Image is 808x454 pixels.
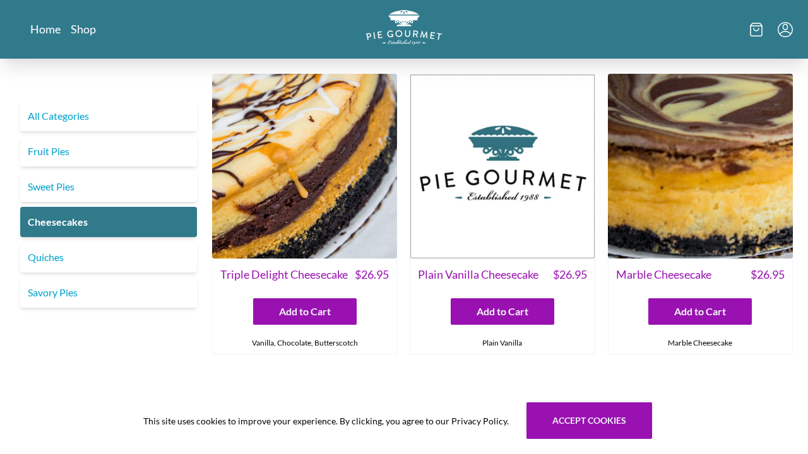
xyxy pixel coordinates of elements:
[410,74,595,259] img: Plain Vanilla Cheesecake
[608,74,793,259] img: Marble Cheesecake
[778,22,793,37] button: Menu
[20,242,197,272] a: Quiches
[220,266,348,283] span: Triple Delight Cheesecake
[20,101,197,131] a: All Categories
[213,332,396,354] div: Vanilla, Chocolate, Butterscotch
[71,21,96,37] a: Shop
[143,414,509,428] span: This site uses cookies to improve your experience. By clicking, you agree to our Privacy Policy.
[410,332,594,354] div: Plain Vanilla
[253,298,357,325] button: Add to Cart
[20,136,197,166] a: Fruit Pies
[526,402,652,439] button: Accept cookies
[751,266,785,283] span: $ 26.95
[477,304,528,319] span: Add to Cart
[30,21,61,37] a: Home
[20,172,197,202] a: Sweet Pies
[451,298,554,325] button: Add to Cart
[674,304,726,319] span: Add to Cart
[609,332,792,354] div: Marble Cheesecake
[20,277,197,308] a: Savory Pies
[366,10,442,49] a: Logo
[648,298,752,325] button: Add to Cart
[212,74,397,259] img: Triple Delight Cheesecake
[616,266,711,283] span: Marble Cheesecake
[553,266,587,283] span: $ 26.95
[20,207,197,237] a: Cheesecakes
[279,304,331,319] span: Add to Cart
[355,266,389,283] span: $ 26.95
[366,10,442,45] img: logo
[418,266,538,283] span: Plain Vanilla Cheesecake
